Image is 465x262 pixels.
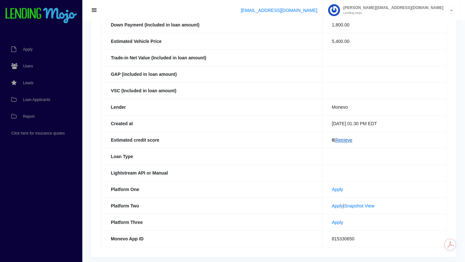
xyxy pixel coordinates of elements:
[101,66,322,82] th: GAP (included in loan amount)
[332,203,343,208] a: Apply
[332,220,343,225] a: Apply
[23,64,33,68] span: Users
[11,131,65,135] span: Click here for insurance quotes
[101,148,322,165] th: Loan Type
[101,16,322,33] th: Down Payment (Included in loan amount)
[23,98,50,102] span: Loan Applicants
[101,33,322,49] th: Estimated Vehicle Price
[23,47,33,51] span: Apply
[101,230,322,247] th: Monevo App ID
[322,99,446,115] td: Monevo
[322,33,446,49] td: 5,400.00
[101,165,322,181] th: Lightstream API or Manual
[101,49,322,66] th: Trade-in Net Value (Included in loan amount)
[332,187,343,192] a: Apply
[322,197,446,214] td: |
[340,6,443,10] span: [PERSON_NAME][EMAIL_ADDRESS][DOMAIN_NAME]
[328,4,340,16] img: Profile image
[336,137,352,143] a: Retrieve
[101,214,322,230] th: Platform Three
[23,115,35,118] span: Report
[322,132,446,148] td: |
[101,181,322,197] th: Platform One
[332,137,335,143] b: 0
[101,115,322,132] th: Created at
[344,203,374,208] a: Snapshot View
[101,82,322,99] th: VSC (Included in loan amount)
[23,81,34,85] span: Leads
[101,132,322,148] th: Estimated credit score
[340,11,443,15] small: Lending Mojo
[101,99,322,115] th: Lender
[101,197,322,214] th: Platform Two
[241,8,317,13] a: [EMAIL_ADDRESS][DOMAIN_NAME]
[322,115,446,132] td: [DATE] 01:30 PM EDT
[322,16,446,33] td: 1,800.00
[322,230,446,247] td: 815330650
[5,8,77,24] img: logo-small.png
